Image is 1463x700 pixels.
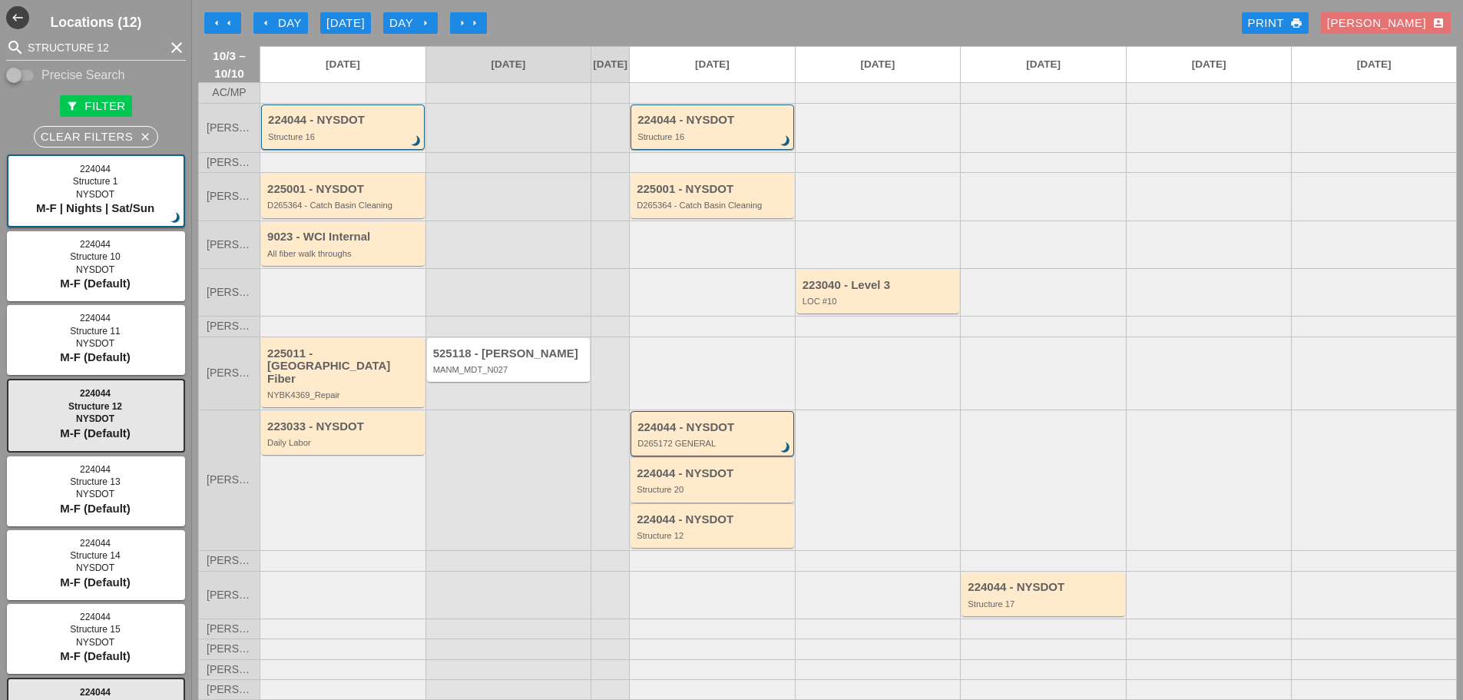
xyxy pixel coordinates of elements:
[80,612,111,622] span: 224044
[326,15,365,32] div: [DATE]
[253,12,308,34] button: Day
[803,279,956,292] div: 223040 - Level 3
[207,47,252,82] span: 10/3 – 10/10
[76,562,114,573] span: NYSDOT
[6,6,29,29] i: west
[637,513,790,526] div: 224044 - NYSDOT
[637,183,790,196] div: 225001 - NYSDOT
[80,164,111,174] span: 224044
[456,17,468,29] i: arrow_right
[1290,17,1302,29] i: print
[1292,47,1456,82] a: [DATE]
[60,277,131,290] span: M-F (Default)
[68,401,122,412] span: Structure 12
[267,347,421,386] div: 225011 - [GEOGRAPHIC_DATA] Fiber
[207,122,252,134] span: [PERSON_NAME]
[968,581,1121,594] div: 224044 - NYSDOT
[207,643,252,655] span: [PERSON_NAME]
[204,12,241,34] button: Move Back 1 Week
[1242,12,1309,34] a: Print
[73,176,118,187] span: Structure 1
[207,555,252,566] span: [PERSON_NAME]
[60,649,131,662] span: M-F (Default)
[66,100,78,112] i: filter_alt
[80,687,111,698] span: 224044
[637,421,789,434] div: 224044 - NYSDOT
[630,47,795,82] a: [DATE]
[637,485,790,494] div: Structure 20
[76,489,114,499] span: NYSDOT
[260,15,302,32] div: Day
[70,251,120,262] span: Structure 10
[60,502,131,515] span: M-F (Default)
[70,476,120,487] span: Structure 13
[591,47,629,82] a: [DATE]
[1327,15,1445,32] div: [PERSON_NAME]
[70,550,120,561] span: Structure 14
[70,624,120,635] span: Structure 15
[36,201,154,214] span: M-F | Nights | Sat/Sun
[260,47,425,82] a: [DATE]
[28,35,164,60] input: Search
[207,320,252,332] span: [PERSON_NAME]
[267,420,421,433] div: 223033 - NYSDOT
[70,326,120,337] span: Structure 11
[207,191,252,202] span: [PERSON_NAME]
[41,68,125,83] label: Precise Search
[80,538,111,549] span: 224044
[60,350,131,363] span: M-F (Default)
[637,114,789,127] div: 224044 - NYSDOT
[41,128,152,146] div: Clear Filters
[450,12,487,34] button: Move Ahead 1 Week
[6,66,186,85] div: Enable Precise search to match search terms exactly.
[139,131,151,143] i: close
[210,17,223,29] i: arrow_left
[961,47,1126,82] a: [DATE]
[207,239,252,250] span: [PERSON_NAME]
[777,440,794,457] i: brightness_3
[637,531,790,540] div: Structure 12
[60,576,131,589] span: M-F (Default)
[267,201,421,210] div: D265364 - Catch Basin Cleaning
[637,467,790,480] div: 224044 - NYSDOT
[433,365,587,374] div: MANM_MDT_N027
[167,210,184,227] i: brightness_3
[80,239,111,250] span: 224044
[60,95,131,117] button: Filter
[6,38,25,57] i: search
[80,388,111,399] span: 224044
[320,12,371,34] button: [DATE]
[433,347,587,360] div: 525118 - [PERSON_NAME]
[267,249,421,258] div: All fiber walk throughs
[777,133,794,150] i: brightness_3
[76,413,114,424] span: NYSDOT
[1432,17,1445,29] i: account_box
[267,438,421,447] div: Daily Labor
[1321,12,1451,34] button: [PERSON_NAME]
[60,426,131,440] span: M-F (Default)
[389,15,432,32] div: Day
[76,637,114,648] span: NYSDOT
[207,589,252,601] span: [PERSON_NAME]
[212,87,246,98] span: AC/MP
[796,47,961,82] a: [DATE]
[223,17,235,29] i: arrow_left
[383,12,438,34] button: Day
[167,38,186,57] i: clear
[267,231,421,244] div: 9023 - WCI Internal
[408,133,425,150] i: brightness_3
[76,264,114,275] span: NYSDOT
[207,664,252,675] span: [PERSON_NAME]
[207,287,252,298] span: [PERSON_NAME]
[260,17,272,29] i: arrow_left
[1127,47,1292,82] a: [DATE]
[80,464,111,475] span: 224044
[76,189,114,200] span: NYSDOT
[80,313,111,323] span: 224044
[426,47,591,82] a: [DATE]
[76,338,114,349] span: NYSDOT
[268,114,420,127] div: 224044 - NYSDOT
[268,132,420,141] div: Structure 16
[6,6,29,29] button: Shrink Sidebar
[419,17,432,29] i: arrow_right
